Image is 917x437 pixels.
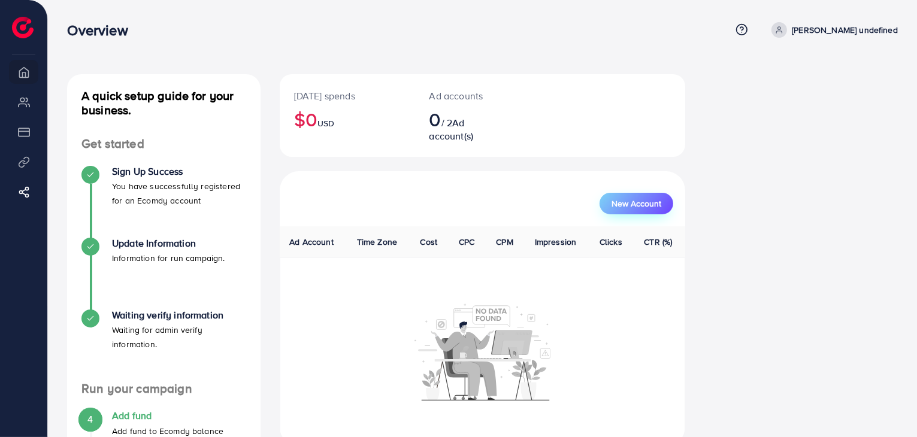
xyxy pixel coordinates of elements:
[414,302,551,400] img: No account
[294,108,401,131] h2: $0
[67,238,261,309] li: Update Information
[600,236,622,248] span: Clicks
[429,116,474,142] span: Ad account(s)
[67,309,261,381] li: Waiting verify information
[429,105,441,133] span: 0
[767,22,898,38] a: [PERSON_NAME] undefined
[535,236,577,248] span: Impression
[67,22,137,39] h3: Overview
[496,236,513,248] span: CPM
[644,236,672,248] span: CTR (%)
[112,166,246,177] h4: Sign Up Success
[429,89,502,103] p: Ad accounts
[317,117,334,129] span: USD
[112,323,246,351] p: Waiting for admin verify information.
[294,89,401,103] p: [DATE] spends
[420,236,438,248] span: Cost
[289,236,334,248] span: Ad Account
[459,236,474,248] span: CPC
[112,238,225,249] h4: Update Information
[600,193,673,214] button: New Account
[112,251,225,265] p: Information for run campaign.
[792,23,898,37] p: [PERSON_NAME] undefined
[112,309,246,321] h4: Waiting verify information
[12,17,34,38] img: logo
[67,381,261,396] h4: Run your campaign
[112,179,246,208] p: You have successfully registered for an Ecomdy account
[357,236,397,248] span: Time Zone
[112,410,223,421] h4: Add fund
[612,199,661,208] span: New Account
[67,136,261,151] h4: Get started
[87,412,93,426] span: 4
[67,89,261,117] h4: A quick setup guide for your business.
[67,166,261,238] li: Sign Up Success
[429,108,502,142] h2: / 2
